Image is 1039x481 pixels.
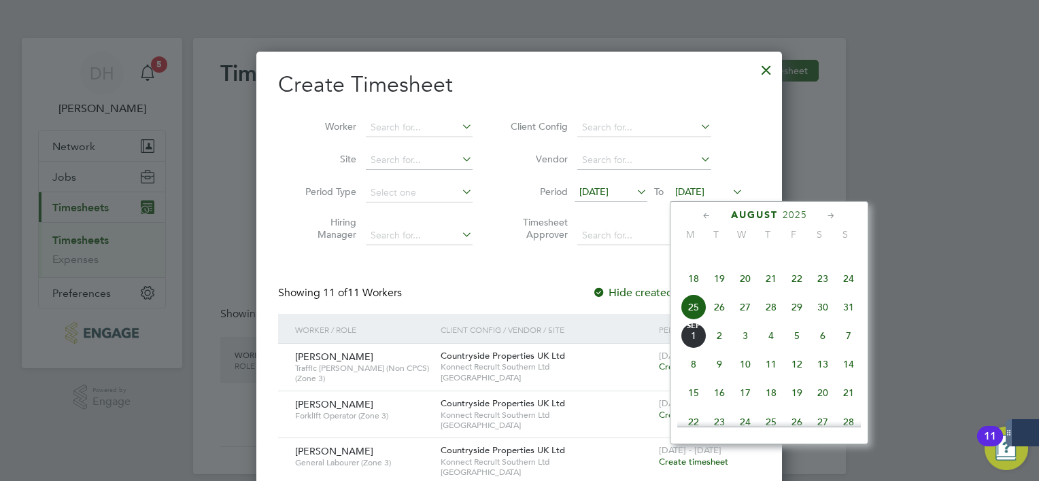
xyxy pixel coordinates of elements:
[732,323,758,349] span: 3
[655,314,747,345] div: Period
[758,351,784,377] span: 11
[784,294,810,320] span: 29
[784,323,810,349] span: 5
[985,427,1028,470] button: Open Resource Center, 11 new notifications
[732,409,758,435] span: 24
[659,397,721,409] span: [DATE] - [DATE]
[784,380,810,406] span: 19
[836,409,862,435] span: 28
[659,350,721,361] span: [DATE] - [DATE]
[577,151,711,170] input: Search for...
[731,209,778,221] span: August
[366,226,473,245] input: Search for...
[706,380,732,406] span: 16
[507,185,568,198] label: Period
[732,380,758,406] span: 17
[441,397,565,409] span: Countryside Properties UK Ltd
[732,294,758,320] span: 27
[295,398,373,410] span: [PERSON_NAME]
[579,185,609,198] span: [DATE]
[295,363,430,384] span: Traffic [PERSON_NAME] (Non CPCS) (Zone 3)
[703,228,729,240] span: T
[295,153,356,165] label: Site
[675,185,704,198] span: [DATE]
[706,323,732,349] span: 2
[681,323,706,329] span: Sep
[292,314,437,345] div: Worker / Role
[836,380,862,406] span: 21
[441,457,652,467] span: Konnect Recruit Southern Ltd
[441,467,652,478] span: [GEOGRAPHIC_DATA]
[758,380,784,406] span: 18
[592,286,730,300] label: Hide created timesheets
[758,294,784,320] span: 28
[810,380,836,406] span: 20
[323,286,402,300] span: 11 Workers
[836,294,862,320] span: 31
[650,183,668,200] span: To
[706,294,732,320] span: 26
[295,185,356,198] label: Period Type
[810,323,836,349] span: 6
[784,351,810,377] span: 12
[758,409,784,435] span: 25
[784,409,810,435] span: 26
[295,410,430,421] span: Forklift Operator (Zone 3)
[832,228,858,240] span: S
[732,351,758,377] span: 10
[659,444,721,456] span: [DATE] - [DATE]
[810,266,836,291] span: 23
[681,266,706,291] span: 18
[781,228,806,240] span: F
[706,266,732,291] span: 19
[441,372,652,383] span: [GEOGRAPHIC_DATA]
[295,351,373,363] span: [PERSON_NAME]
[659,361,728,372] span: Create timesheet
[295,445,373,457] span: [PERSON_NAME]
[836,266,862,291] span: 24
[507,153,568,165] label: Vendor
[729,228,755,240] span: W
[295,120,356,132] label: Worker
[758,266,784,291] span: 21
[784,266,810,291] span: 22
[507,120,568,132] label: Client Config
[441,420,652,431] span: [GEOGRAPHIC_DATA]
[677,228,703,240] span: M
[323,286,347,300] span: 11 of
[659,456,728,467] span: Create timesheet
[278,286,405,300] div: Showing
[681,351,706,377] span: 8
[681,409,706,435] span: 22
[366,183,473,202] input: Select one
[706,351,732,377] span: 9
[441,361,652,372] span: Konnect Recruit Southern Ltd
[755,228,781,240] span: T
[366,151,473,170] input: Search for...
[577,118,711,137] input: Search for...
[758,323,784,349] span: 4
[836,323,862,349] span: 7
[806,228,832,240] span: S
[659,409,728,421] span: Create timesheet
[810,409,836,435] span: 27
[810,351,836,377] span: 13
[507,216,568,240] label: Timesheet Approver
[681,323,706,349] span: 1
[810,294,836,320] span: 30
[836,351,862,377] span: 14
[681,294,706,320] span: 25
[295,216,356,240] label: Hiring Manager
[984,436,996,454] div: 11
[441,350,565,361] span: Countryside Properties UK Ltd
[706,409,732,435] span: 23
[441,444,565,456] span: Countryside Properties UK Ltd
[366,118,473,137] input: Search for...
[681,380,706,406] span: 15
[732,266,758,291] span: 20
[295,457,430,468] span: General Labourer (Zone 3)
[437,314,655,345] div: Client Config / Vendor / Site
[783,209,807,221] span: 2025
[441,410,652,421] span: Konnect Recruit Southern Ltd
[278,71,760,99] h2: Create Timesheet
